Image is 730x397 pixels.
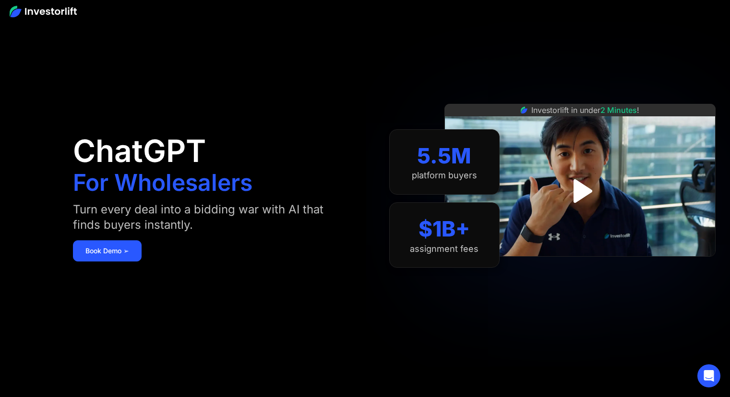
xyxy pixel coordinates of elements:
[600,105,637,115] span: 2 Minutes
[697,364,720,387] div: Open Intercom Messenger
[73,202,336,233] div: Turn every deal into a bidding war with AI that finds buyers instantly.
[410,244,479,254] div: assignment fees
[559,170,601,212] a: open lightbox
[417,143,471,169] div: 5.5M
[73,136,206,166] h1: ChatGPT
[508,261,652,273] iframe: Customer reviews powered by Trustpilot
[412,170,477,181] div: platform buyers
[73,240,142,261] a: Book Demo ➢
[419,216,470,242] div: $1B+
[73,171,252,194] h1: For Wholesalers
[531,104,639,116] div: Investorlift in under !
